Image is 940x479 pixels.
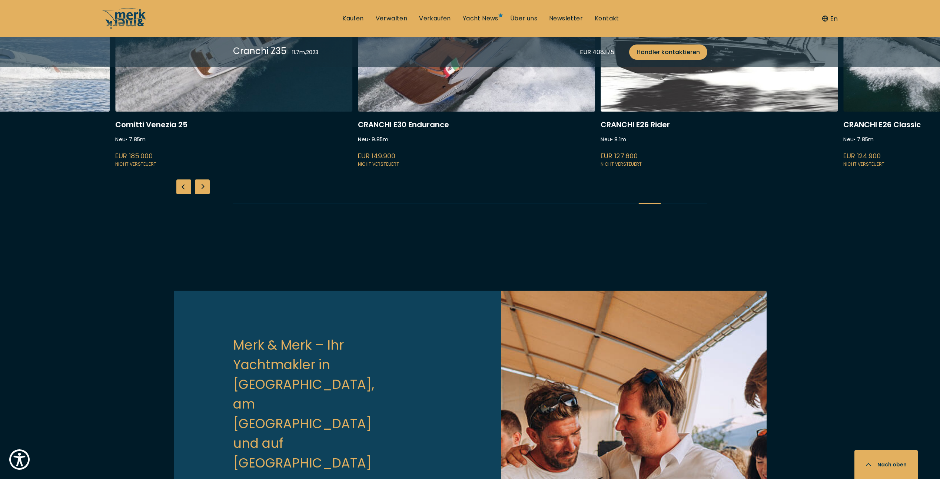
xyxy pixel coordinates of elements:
[292,49,318,56] div: 11.7 m , 2023
[342,14,363,23] a: Kaufen
[595,14,619,23] a: Kontakt
[549,14,583,23] a: Newsletter
[854,450,918,479] button: Nach oben
[376,14,408,23] a: Verwalten
[233,335,392,473] h3: Merk & Merk – Ihr Yachtmakler in [GEOGRAPHIC_DATA], am [GEOGRAPHIC_DATA] und auf [GEOGRAPHIC_DATA]
[233,44,286,57] div: Cranchi Z35
[822,14,838,24] button: En
[580,47,614,57] div: EUR 408.175
[419,14,451,23] a: Verkaufen
[637,47,700,57] span: Händler kontaktieren
[510,14,537,23] a: Über uns
[7,447,31,472] button: Show Accessibility Preferences
[195,179,210,194] div: Next slide
[176,179,191,194] div: Previous slide
[463,14,498,23] a: Yacht News
[629,44,707,60] a: Händler kontaktieren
